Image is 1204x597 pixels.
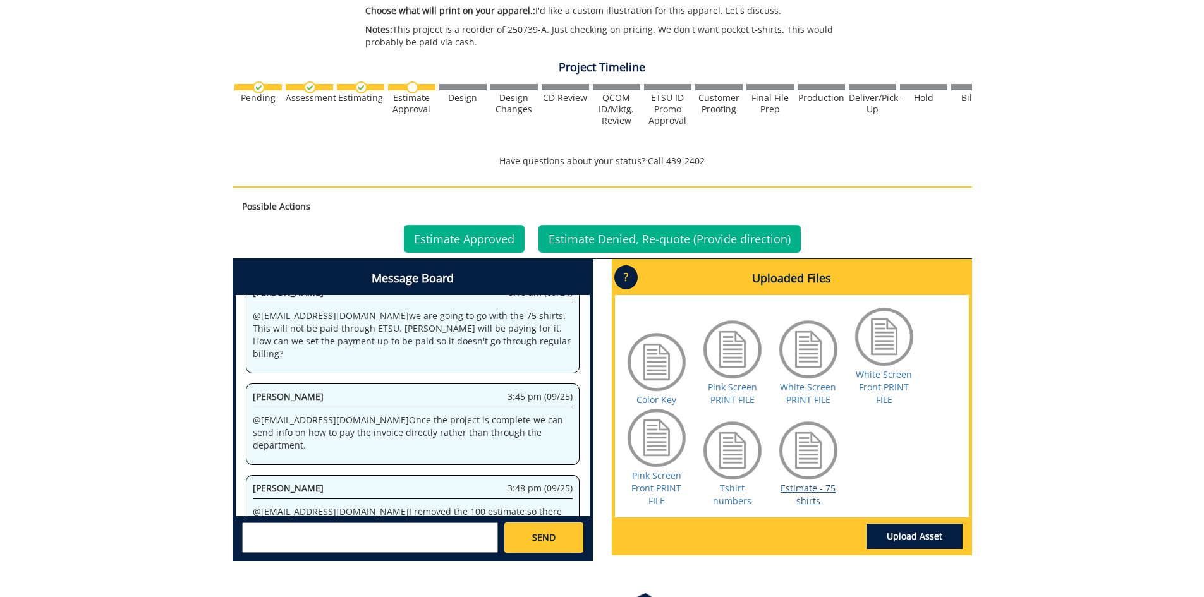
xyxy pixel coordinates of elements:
img: no [406,81,418,93]
h4: Project Timeline [233,61,972,74]
div: QCOM ID/Mktg. Review [593,92,640,126]
a: SEND [504,522,583,553]
a: Estimate - 75 shirts [781,482,836,507]
a: White Screen Front PRINT FILE [856,368,912,406]
div: Design [439,92,487,104]
a: White Screen PRINT FILE [780,381,836,406]
p: Have questions about your status? Call 439-2402 [233,155,972,167]
img: checkmark [253,81,265,93]
div: Pending [234,92,282,104]
a: Tshirt numbers [713,482,751,507]
div: CD Review [542,92,589,104]
img: checkmark [304,81,316,93]
p: @ [EMAIL_ADDRESS][DOMAIN_NAME] we are going to go with the 75 shirts. This will not be paid throu... [253,310,573,360]
p: This project is a reorder of 250739-A. Just checking on pricing. We don't want pocket t-shirts. T... [365,23,860,49]
p: I'd like a custom illustration for this apparel. Let's discuss. [365,4,860,17]
p: @ [EMAIL_ADDRESS][DOMAIN_NAME] Once the project is complete we can send info on how to pay the in... [253,414,573,452]
div: Final File Prep [746,92,794,115]
a: Estimate Approved [404,225,525,253]
span: SEND [532,531,556,544]
img: checkmark [355,81,367,93]
div: Assessment [286,92,333,104]
p: @ [EMAIL_ADDRESS][DOMAIN_NAME] I removed the 100 estimate so there isn't any confusion. I will ma... [253,505,573,556]
div: Hold [900,92,947,104]
div: Billing [951,92,999,104]
div: Estimate Approval [388,92,435,115]
a: Upload Asset [867,524,963,549]
textarea: messageToSend [242,522,498,553]
span: [PERSON_NAME] [253,482,324,494]
span: Notes: [365,23,392,35]
div: ETSU ID Promo Approval [644,92,691,126]
span: Choose what will print on your apparel.: [365,4,535,16]
h4: Message Board [236,262,590,295]
span: 3:48 pm (09/25) [508,482,573,495]
div: Customer Proofing [695,92,743,115]
p: ? [614,265,638,289]
div: Design Changes [490,92,538,115]
h4: Uploaded Files [615,262,969,295]
a: Pink Screen Front PRINT FILE [631,469,681,507]
span: [PERSON_NAME] [253,390,324,402]
div: Estimating [337,92,384,104]
span: 3:45 pm (09/25) [508,390,573,403]
div: Production [798,92,845,104]
a: Pink Screen PRINT FILE [708,381,757,406]
div: Deliver/Pick-Up [849,92,896,115]
a: Color Key [636,394,676,406]
a: Estimate Denied, Re-quote (Provide direction) [538,225,801,253]
strong: Possible Actions [242,200,310,212]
